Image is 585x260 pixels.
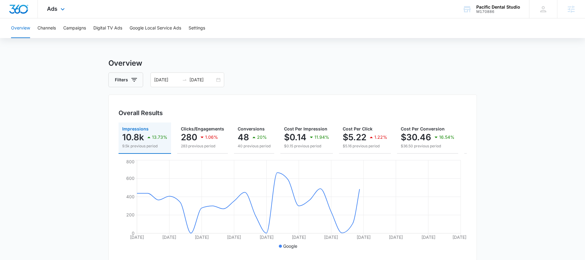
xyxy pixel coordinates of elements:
p: $5.22 [343,132,366,142]
p: 13.73% [152,135,167,139]
button: Filters [108,72,143,87]
button: Settings [189,18,205,38]
tspan: [DATE] [162,235,176,240]
div: account id [476,10,520,14]
tspan: 0 [132,231,135,236]
tspan: 200 [126,212,135,217]
span: swap-right [182,77,187,82]
p: $5.16 previous period [343,143,387,149]
tspan: 800 [126,159,135,164]
tspan: [DATE] [292,235,306,240]
p: 48 [238,132,249,142]
input: End date [189,76,215,83]
p: $0.15 previous period [284,143,329,149]
p: $0.14 [284,132,306,142]
button: Digital TV Ads [93,18,122,38]
p: 1.06% [205,135,218,139]
tspan: [DATE] [389,235,403,240]
p: 1.22% [374,135,387,139]
button: Overview [11,18,30,38]
h3: Overview [108,58,477,69]
p: 10.8k [122,132,144,142]
tspan: 400 [126,194,135,199]
span: Cost Per Conversion [401,126,445,131]
span: Cost Per Click [343,126,372,131]
p: 9.5k previous period [122,143,167,149]
input: Start date [154,76,180,83]
p: Google [283,243,297,249]
p: 11.94% [314,135,329,139]
span: Ads [47,6,57,12]
p: 20% [257,135,267,139]
p: 283 previous period [181,143,224,149]
tspan: [DATE] [227,235,241,240]
tspan: [DATE] [421,235,435,240]
tspan: [DATE] [356,235,370,240]
tspan: [DATE] [452,235,466,240]
button: Google Local Service Ads [130,18,181,38]
p: 40 previous period [238,143,271,149]
p: 280 [181,132,197,142]
span: Clicks/Engagements [181,126,224,131]
tspan: [DATE] [194,235,209,240]
tspan: [DATE] [259,235,273,240]
h3: Overall Results [119,108,163,118]
span: Impressions [122,126,149,131]
span: to [182,77,187,82]
p: 16.54% [439,135,454,139]
tspan: 600 [126,176,135,181]
tspan: [DATE] [130,235,144,240]
span: Conversions [238,126,265,131]
p: $30.46 [401,132,431,142]
div: account name [476,5,520,10]
tspan: [DATE] [324,235,338,240]
span: Cost Per Impression [284,126,327,131]
p: $36.50 previous period [401,143,454,149]
button: Campaigns [63,18,86,38]
button: Channels [37,18,56,38]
